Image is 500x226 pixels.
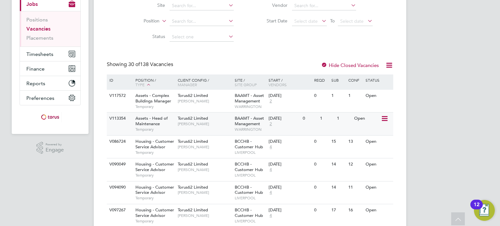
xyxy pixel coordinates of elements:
[135,150,174,155] span: Temporary
[312,136,329,148] div: 0
[269,162,311,167] div: [DATE]
[128,2,165,8] label: Site
[178,82,197,87] span: Manager
[269,213,273,219] span: 4
[26,1,38,7] span: Jobs
[294,18,318,24] span: Select date
[178,139,208,144] span: Torus62 Limited
[267,74,312,90] div: Start /
[178,144,231,150] span: [PERSON_NAME]
[347,90,364,102] div: 1
[318,113,335,125] div: 1
[330,74,347,86] div: Sub
[269,93,311,99] div: [DATE]
[135,93,171,104] span: Assets - Complex Buildings Manager
[235,82,257,87] span: Site Group
[269,99,273,104] span: 2
[312,204,329,216] div: 0
[26,35,53,41] a: Placements
[107,61,174,68] div: Showing
[26,95,54,101] span: Preferences
[176,74,233,90] div: Client Config /
[330,136,347,148] div: 15
[135,195,174,201] span: Temporary
[135,115,168,126] span: Assets - Head of Maintenance
[135,127,174,132] span: Temporary
[347,204,364,216] div: 16
[26,51,53,57] span: Timesheets
[170,17,234,26] input: Search for...
[20,76,80,90] button: Reports
[364,74,392,86] div: Status
[347,158,364,170] div: 12
[269,167,273,173] span: 4
[135,139,174,150] span: Housing - Customer Service Advisor
[312,158,329,170] div: 0
[178,115,208,121] span: Torus62 Limited
[235,173,266,178] span: LIVERPOOL
[235,195,266,201] span: LIVERPOOL
[269,116,299,121] div: [DATE]
[269,190,273,195] span: 4
[235,219,266,224] span: LIVERPOOL
[235,104,266,109] span: WARRINGTON
[347,181,364,193] div: 11
[178,213,231,218] span: [PERSON_NAME]
[312,181,329,193] div: 0
[170,33,234,42] input: Select one
[233,74,267,90] div: Site /
[235,184,263,195] span: BCCHB - Customer Hub
[235,150,266,155] span: LIVERPOOL
[20,11,80,47] div: Jobs
[178,184,208,190] span: Torus62 Limited
[250,2,287,8] label: Vendor
[128,33,165,39] label: Status
[178,99,231,104] span: [PERSON_NAME]
[301,113,318,125] div: 0
[250,18,287,24] label: Start Date
[108,136,131,148] div: V086724
[178,93,208,98] span: Torus62 Limited
[330,158,347,170] div: 14
[235,161,263,172] span: BCCHB - Customer Hub
[39,112,62,122] img: torus-logo-retina.png
[347,74,364,86] div: Conf
[330,181,347,193] div: 14
[235,139,263,150] span: BCCHB - Customer Hub
[292,1,356,10] input: Search for...
[108,204,131,216] div: V097267
[122,18,160,24] label: Position
[312,74,329,86] div: Reqd
[269,185,311,190] div: [DATE]
[26,66,45,72] span: Finance
[269,139,311,144] div: [DATE]
[474,200,495,221] button: Open Resource Center, 12 new notifications
[235,127,266,132] span: WARRINGTON
[364,158,392,170] div: Open
[135,184,174,195] span: Housing - Customer Service Advisor
[178,190,231,195] span: [PERSON_NAME]
[135,161,174,172] span: Housing - Customer Service Advisor
[20,91,80,105] button: Preferences
[46,147,64,153] span: Engage
[347,136,364,148] div: 13
[108,181,131,193] div: V094090
[108,113,131,125] div: V113354
[131,74,176,91] div: Position /
[312,90,329,102] div: 0
[269,121,273,127] span: 2
[178,207,208,213] span: Torus62 Limited
[178,167,231,172] span: [PERSON_NAME]
[128,61,173,68] span: 138 Vacancies
[353,113,381,125] div: Open
[135,173,174,178] span: Temporary
[178,121,231,126] span: [PERSON_NAME]
[474,205,479,213] div: 12
[269,82,287,87] span: Vendors
[135,104,174,109] span: Temporary
[364,204,392,216] div: Open
[235,93,264,104] span: BAAMT - Asset Management
[36,142,64,154] a: Powered byEngage
[108,74,131,86] div: ID
[26,17,48,23] a: Positions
